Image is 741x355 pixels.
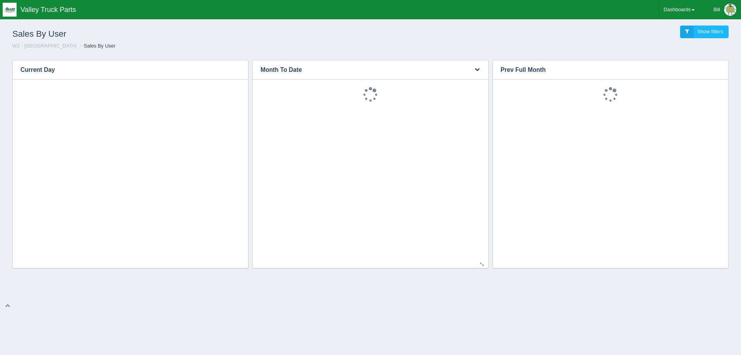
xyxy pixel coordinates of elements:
a: Show filters [680,25,729,38]
span: Show filters [697,29,723,34]
img: q1blfpkbivjhsugxdrfq.png [3,3,17,17]
a: W2 - [GEOGRAPHIC_DATA] [12,43,76,49]
span: Valley Truck Parts [20,6,76,14]
h1: Sales By User [12,25,370,42]
li: Sales By User [78,42,115,50]
h3: Prev Full Month [493,60,717,80]
div: Bill [714,2,720,17]
h3: Current Day [13,60,237,80]
h3: Month To Date [253,60,465,80]
img: Profile Picture [724,3,736,16]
